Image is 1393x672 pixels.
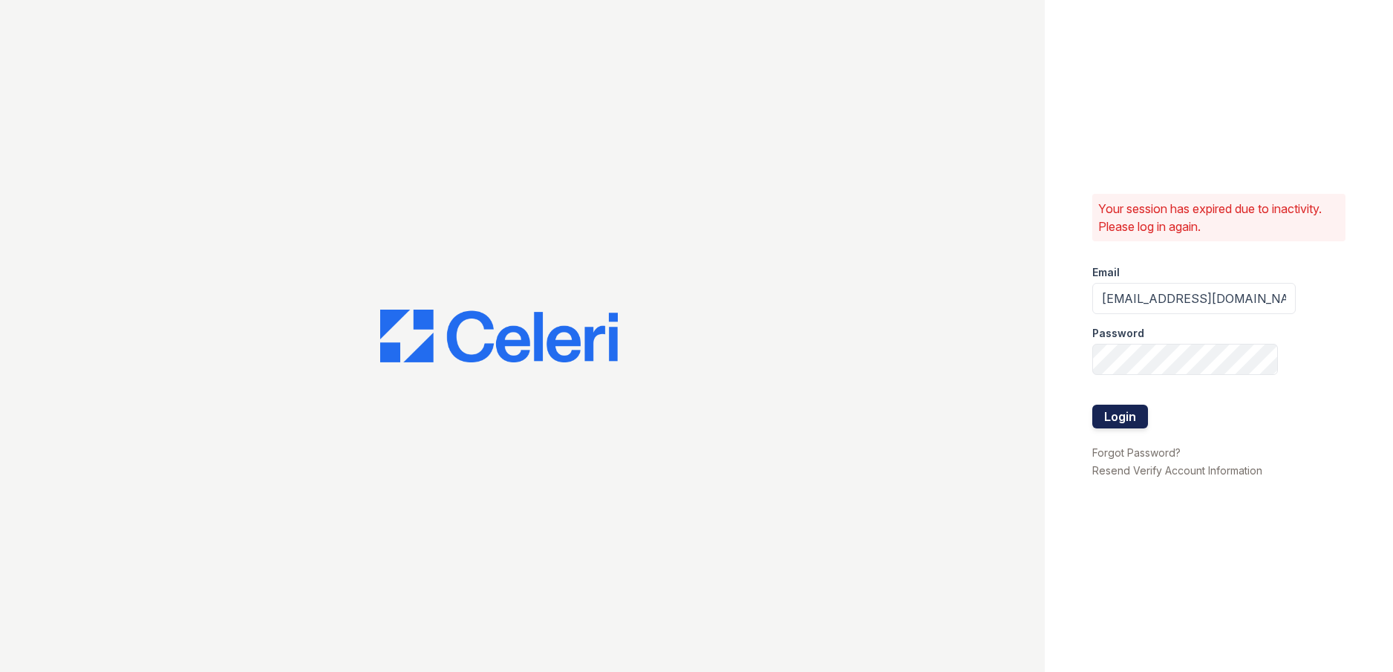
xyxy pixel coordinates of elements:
button: Login [1092,405,1148,428]
p: Your session has expired due to inactivity. Please log in again. [1098,200,1340,235]
a: Forgot Password? [1092,446,1181,459]
a: Resend Verify Account Information [1092,464,1262,477]
img: CE_Logo_Blue-a8612792a0a2168367f1c8372b55b34899dd931a85d93a1a3d3e32e68fde9ad4.png [380,310,618,363]
label: Email [1092,265,1120,280]
label: Password [1092,326,1144,341]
